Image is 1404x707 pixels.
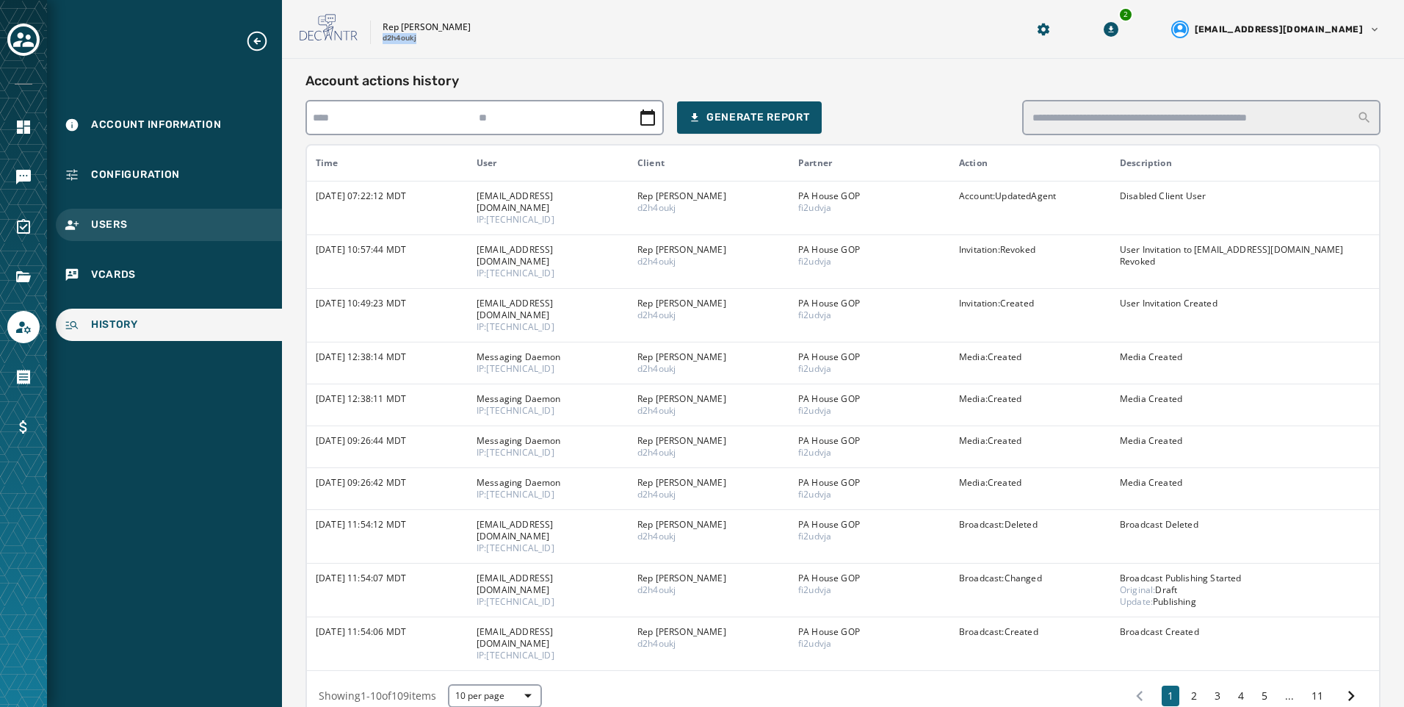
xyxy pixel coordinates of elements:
[477,573,620,596] p: [EMAIL_ADDRESS][DOMAIN_NAME]
[637,190,781,202] p: Rep [PERSON_NAME]
[1120,298,1370,309] p: User Invitation Created
[798,447,941,459] p: fi2udvja
[477,477,620,489] p: Messaging Daemon
[1120,595,1153,608] span: Update:
[1111,146,1379,181] th: Description
[245,29,281,53] button: Expand sub nav menu
[56,259,282,291] a: Navigate to vCards
[1120,519,1370,531] p: Broadcast Deleted
[316,519,459,531] p: [DATE] 11:54:12 MDT
[637,309,781,321] p: d2h4oukj
[637,363,781,375] p: d2h4oukj
[959,244,1102,256] p: Invitation : Revoked
[959,477,1102,489] p: Media : Created
[637,435,781,447] p: Rep [PERSON_NAME]
[1120,477,1370,489] p: Media Created
[1120,584,1155,596] span: Original:
[477,650,620,661] p: IP: [TECHNICAL_ID]
[798,573,941,584] p: PA House GOP
[316,393,459,405] p: [DATE] 12:38:11 MDT
[383,21,471,33] p: Rep [PERSON_NAME]
[477,405,620,417] p: IP: [TECHNICAL_ID]
[91,168,180,182] span: Configuration
[637,351,781,363] p: Rep [PERSON_NAME]
[477,214,620,226] p: IP: [TECHNICAL_ID]
[798,405,941,417] p: fi2udvja
[637,638,781,650] p: d2h4oukj
[1185,686,1203,706] button: 2
[477,542,620,554] p: IP: [TECHNICAL_ID]
[798,626,941,638] p: PA House GOP
[316,477,459,489] p: [DATE] 09:26:42 MDT
[91,317,138,332] span: History
[798,202,941,214] p: fi2udvja
[316,573,459,584] p: [DATE] 11:54:07 MDT
[798,519,941,531] p: PA House GOP
[798,351,941,363] p: PA House GOP
[637,202,781,214] p: d2h4oukj
[383,33,416,44] p: d2h4oukj
[1098,16,1124,43] button: Download Menu
[637,244,781,256] p: Rep [PERSON_NAME]
[798,477,941,489] p: PA House GOP
[305,71,459,91] h2: Account actions history
[1120,626,1370,638] p: Broadcast Created
[637,531,781,542] p: d2h4oukj
[477,351,620,363] p: Messaging Daemon
[689,110,810,125] div: Generate Report
[7,211,40,243] a: Navigate to Surveys
[789,146,950,181] th: Partner
[477,244,620,268] p: [EMAIL_ADDRESS][DOMAIN_NAME]
[798,363,941,375] p: fi2udvja
[798,190,941,202] p: PA House GOP
[798,531,941,542] p: fi2udvja
[637,405,781,417] p: d2h4oukj
[477,321,620,333] p: IP: [TECHNICAL_ID]
[798,489,941,500] p: fi2udvja
[637,447,781,459] p: d2h4oukj
[959,351,1102,363] p: Media : Created
[1120,190,1370,202] p: Disabled Client User
[7,261,40,293] a: Navigate to Files
[637,477,781,489] p: Rep [PERSON_NAME]
[56,209,282,241] a: Navigate to Users
[1256,686,1273,706] button: 5
[91,118,221,132] span: Account Information
[477,519,620,542] p: [EMAIL_ADDRESS][DOMAIN_NAME]
[7,111,40,143] a: Navigate to Home
[1306,686,1329,706] button: 11
[637,393,781,405] p: Rep [PERSON_NAME]
[1118,7,1133,22] div: 2
[477,447,620,459] p: IP: [TECHNICAL_ID]
[455,690,535,702] span: 10 per page
[959,573,1102,584] p: Broadcast : Changed
[637,626,781,638] p: Rep [PERSON_NAME]
[637,298,781,309] p: Rep [PERSON_NAME]
[477,435,620,447] p: Messaging Daemon
[798,393,941,405] p: PA House GOP
[637,519,781,531] p: Rep [PERSON_NAME]
[959,519,1102,531] p: Broadcast : Deleted
[7,411,40,443] a: Navigate to Billing
[1162,686,1179,706] button: 1
[316,298,459,309] p: [DATE] 10:49:23 MDT
[798,298,941,309] p: PA House GOP
[477,268,620,279] p: IP: [TECHNICAL_ID]
[316,435,459,447] p: [DATE] 09:26:44 MDT
[637,489,781,500] p: d2h4oukj
[91,218,128,232] span: Users
[1120,351,1370,363] p: Media Created
[798,256,941,268] p: fi2udvja
[959,190,1102,202] p: Account : Updated Agent
[7,24,40,56] button: Toggle account select drawer
[316,190,459,202] p: [DATE] 07:22:12 MDT
[1120,393,1370,405] p: Media Created
[319,689,436,703] span: Showing 1 - 10 of 109 items
[959,298,1102,309] p: Invitation : Created
[316,626,459,638] p: [DATE] 11:54:06 MDT
[468,146,629,181] th: User
[1120,435,1370,447] p: Media Created
[798,638,941,650] p: fi2udvja
[91,268,136,282] span: vCards
[477,363,620,375] p: IP: [TECHNICAL_ID]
